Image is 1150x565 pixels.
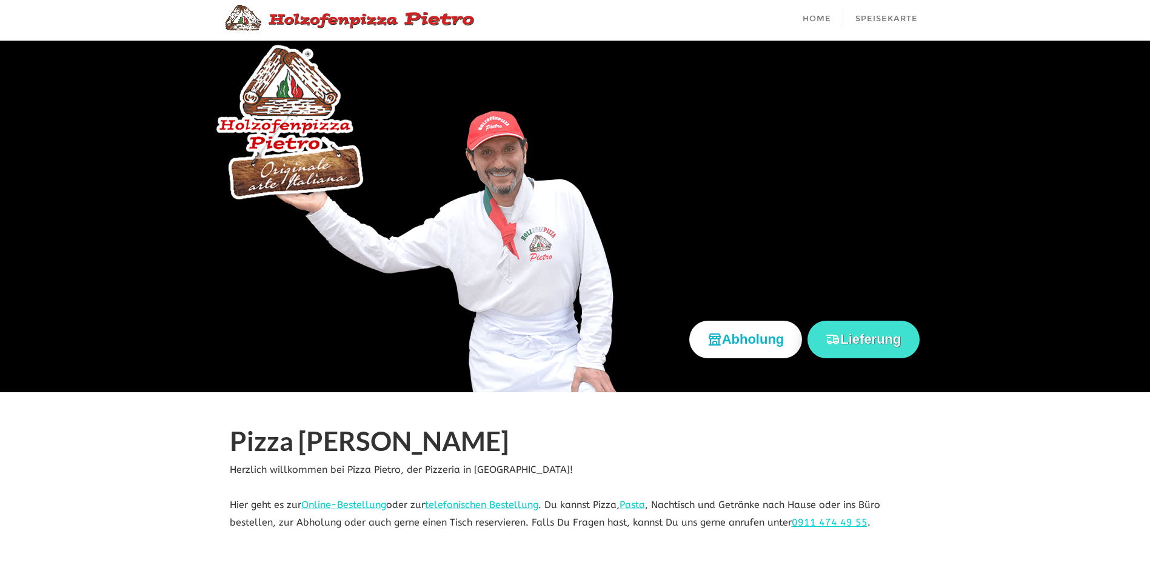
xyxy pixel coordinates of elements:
[792,517,868,528] a: 0911 474 49 55
[221,3,475,32] img: Logo
[807,321,919,358] button: Lieferung
[803,13,831,23] span: Home
[230,426,921,461] h1: Pizza [PERSON_NAME]
[620,499,645,510] a: Pasta
[855,13,918,23] span: Speisekarte
[301,499,386,510] a: Online-Bestellung
[425,499,538,510] a: telefonischen Bestellung
[221,426,930,532] div: Herzlich willkommen bei Pizza Pietro, der Pizzeria in [GEOGRAPHIC_DATA]! Hier geht es zur oder zu...
[689,321,803,358] button: Abholung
